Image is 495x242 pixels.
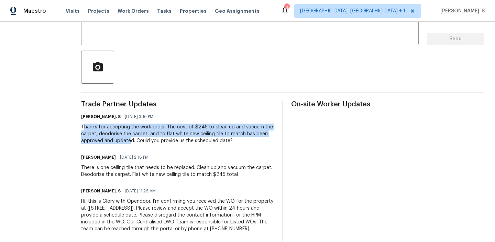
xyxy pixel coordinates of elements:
span: Work Orders [118,8,149,14]
div: 8 [284,4,289,11]
span: Properties [180,8,207,14]
div: Thanks for accepting the work order. The cost of $245 to clean up and vacuum the carpet, deodoris... [81,124,274,144]
span: Trade Partner Updates [81,101,274,108]
h6: [PERSON_NAME]. S [81,188,121,194]
span: [GEOGRAPHIC_DATA], [GEOGRAPHIC_DATA] + 1 [300,8,405,14]
span: Geo Assignments [215,8,260,14]
h6: [PERSON_NAME]. S [81,113,121,120]
span: [DATE] 11:26 AM [125,188,156,194]
span: [DATE] 3:16 PM [125,113,153,120]
div: There is one ceiling tile that needs to be replaced. Clean up and vacuum the carpet. Deodorize th... [81,164,274,178]
span: Tasks [157,9,172,13]
span: Visits [66,8,80,14]
span: [PERSON_NAME]. S [438,8,485,14]
span: [DATE] 2:16 PM [120,154,148,161]
span: Maestro [23,8,46,14]
span: On-site Worker Updates [291,101,484,108]
div: Hi, this is Glory with Opendoor. I’m confirming you received the WO for the property at ([STREET_... [81,198,274,232]
span: Projects [88,8,109,14]
h6: [PERSON_NAME] [81,154,116,161]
